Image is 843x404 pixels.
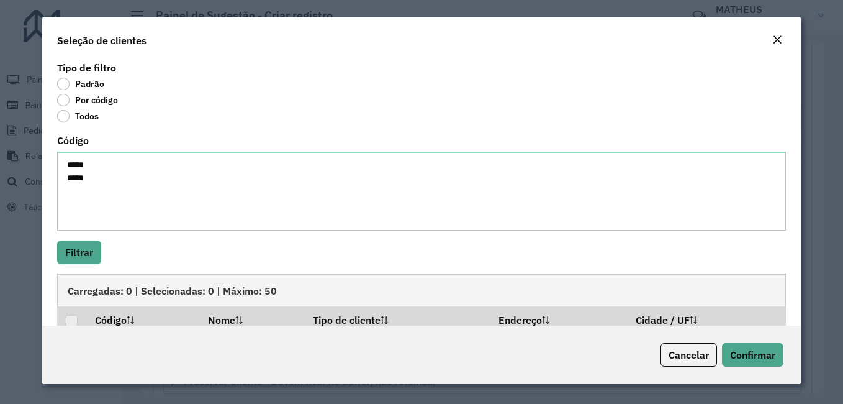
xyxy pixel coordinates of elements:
button: Cancelar [660,343,717,367]
h4: Seleção de clientes [57,33,147,48]
span: Confirmar [730,349,775,361]
button: Close [769,32,786,48]
label: Padrão [57,78,104,90]
div: Carregadas: 0 | Selecionadas: 0 | Máximo: 50 [57,274,786,306]
button: Filtrar [57,241,101,264]
label: Todos [57,110,99,122]
th: Endereço [490,306,628,333]
label: Por código [57,94,118,106]
button: Confirmar [722,343,783,367]
th: Cidade / UF [627,306,785,333]
th: Nome [200,306,304,333]
label: Tipo de filtro [57,60,116,75]
th: Tipo de cliente [304,306,490,333]
em: Fechar [772,35,782,45]
th: Código [86,306,199,333]
span: Cancelar [669,349,709,361]
label: Código [57,133,89,148]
